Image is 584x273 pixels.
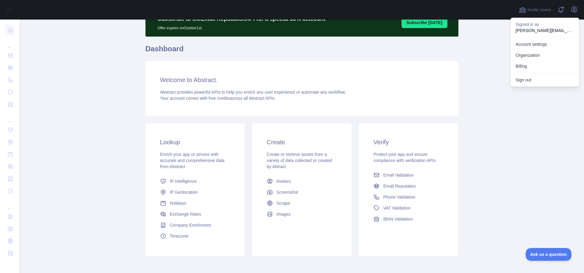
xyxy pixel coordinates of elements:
[145,44,458,59] h1: Dashboard
[511,50,579,61] a: Organization
[170,222,211,228] span: Company Enrichment
[371,203,446,214] a: VAT Validation
[527,6,551,13] span: Invite users
[158,198,233,209] a: Holidays
[373,138,443,146] h3: Verify
[371,192,446,203] a: Phone Validation
[5,111,15,123] div: ...
[170,211,201,217] span: Exchange Rates
[373,152,435,163] span: Protect your app and ensure compliance with verification APIs
[383,183,416,189] span: Email Reputation
[516,27,574,34] p: [PERSON_NAME][EMAIL_ADDRESS][DOMAIN_NAME]
[402,17,447,28] button: Subscribe [DATE]
[277,211,291,217] span: Images
[158,187,233,198] a: IP Geolocation
[160,76,444,84] h3: Welcome to Abstract.
[170,189,198,195] span: IP Geolocation
[516,21,574,27] p: Signed in as
[170,233,189,239] span: Timezone
[209,96,230,101] span: free credits
[264,198,339,209] a: Scrape
[158,176,233,187] a: IP Intelligence
[170,178,197,184] span: IP Intelligence
[383,205,410,211] span: VAT Validation
[170,200,186,206] span: Holidays
[518,5,552,15] button: Invite users
[277,178,291,184] span: Avatars
[158,209,233,220] a: Exchange Rates
[160,138,230,146] h3: Lookup
[264,209,339,220] a: Images
[277,189,298,195] span: Screenshot
[267,152,332,169] span: Create or retrieve assets from a variety of data collected or created by Abtract
[158,231,233,242] a: Timezone
[5,198,15,210] div: ...
[383,172,413,178] span: Email Validation
[264,176,339,187] a: Avatars
[371,214,446,225] a: IBAN Validation
[160,152,225,169] span: Enrich your app or service with accurate and comprehensive data from Abstract
[371,181,446,192] a: Email Reputation
[158,23,325,31] p: Offer expires on October 1st.
[160,96,276,101] span: Your account comes with across all Abstract APIs.
[5,37,15,49] div: ...
[526,248,572,261] iframe: Toggle Customer Support
[383,216,413,222] span: IBAN Validation
[267,138,337,146] h3: Create
[511,74,579,85] button: Sign out
[511,61,579,72] button: Billing
[158,220,233,231] a: Company Enrichment
[277,200,290,206] span: Scrape
[264,187,339,198] a: Screenshot
[383,194,415,200] span: Phone Validation
[511,39,579,50] a: Account settings
[160,90,346,95] span: Abstract provides powerful APIs to help you enrich any user experience or automate any workflow.
[371,170,446,181] a: Email Validation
